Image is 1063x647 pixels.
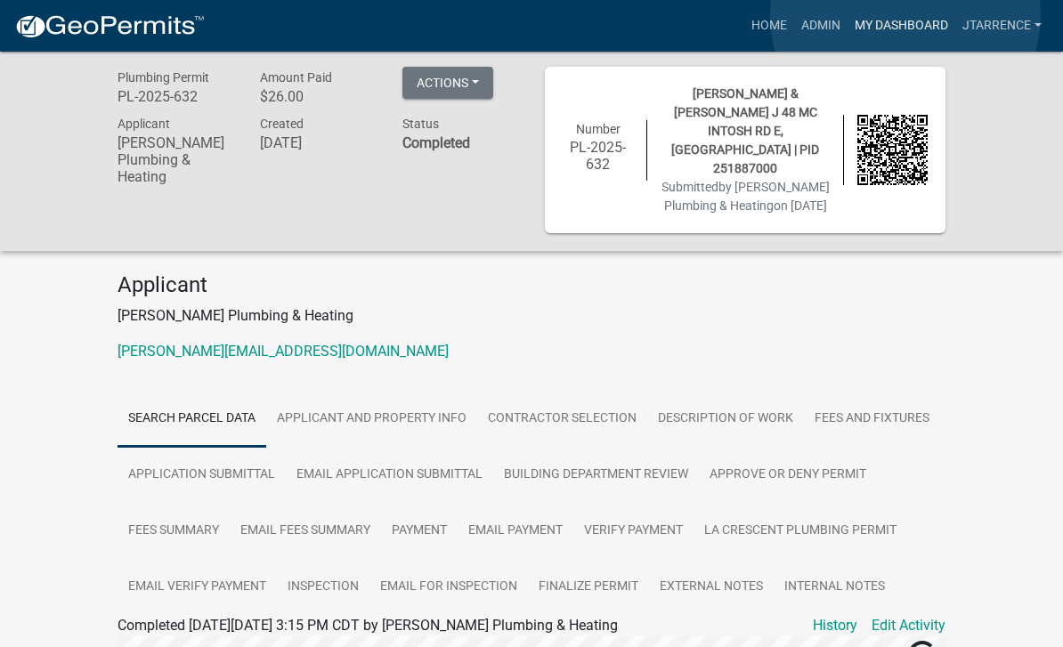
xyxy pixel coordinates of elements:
img: QR code [857,115,928,185]
p: [PERSON_NAME] Plumbing & Heating [118,305,945,327]
h6: [DATE] [260,134,376,151]
span: Completed [DATE][DATE] 3:15 PM CDT by [PERSON_NAME] Plumbing & Heating [118,617,618,634]
a: Admin [794,9,848,43]
a: La Crescent Plumbing Permit [694,503,907,560]
a: Internal Notes [774,559,896,616]
button: Actions [402,67,493,99]
a: Home [744,9,794,43]
a: Contractor Selection [477,391,647,448]
span: [PERSON_NAME] & [PERSON_NAME] J 48 MC INTOSH RD E, [GEOGRAPHIC_DATA] | PID 251887000 [671,86,819,175]
span: Submitted on [DATE] [661,180,830,213]
h6: PL-2025-632 [563,139,633,173]
span: Status [402,117,439,131]
span: Amount Paid [260,70,332,85]
a: Applicant and Property Info [266,391,477,448]
a: Approve or deny permit [699,447,877,504]
h4: Applicant [118,272,945,298]
a: Description of Work [647,391,804,448]
a: Verify Payment [573,503,694,560]
a: My Dashboard [848,9,955,43]
span: by [PERSON_NAME] Plumbing & Heating [664,180,830,213]
a: Email Application Submittal [286,447,493,504]
a: Fees Summary [118,503,230,560]
a: Building Department Review [493,447,699,504]
a: Search Parcel Data [118,391,266,448]
a: Finalize Permit [528,559,649,616]
strong: Completed [402,134,470,151]
a: External Notes [649,559,774,616]
a: Payment [381,503,458,560]
a: [PERSON_NAME][EMAIL_ADDRESS][DOMAIN_NAME] [118,343,449,360]
a: Email Payment [458,503,573,560]
h6: $26.00 [260,88,376,105]
a: Inspection [277,559,369,616]
a: Fees and Fixtures [804,391,940,448]
a: jtarrence [955,9,1049,43]
h6: PL-2025-632 [118,88,233,105]
span: Created [260,117,304,131]
a: Email Verify Payment [118,559,277,616]
a: Email for Inspection [369,559,528,616]
a: History [813,615,857,636]
span: Plumbing Permit [118,70,209,85]
a: Edit Activity [872,615,945,636]
h6: [PERSON_NAME] Plumbing & Heating [118,134,233,186]
span: Applicant [118,117,170,131]
span: Number [576,122,621,136]
a: Email Fees Summary [230,503,381,560]
a: Application Submittal [118,447,286,504]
